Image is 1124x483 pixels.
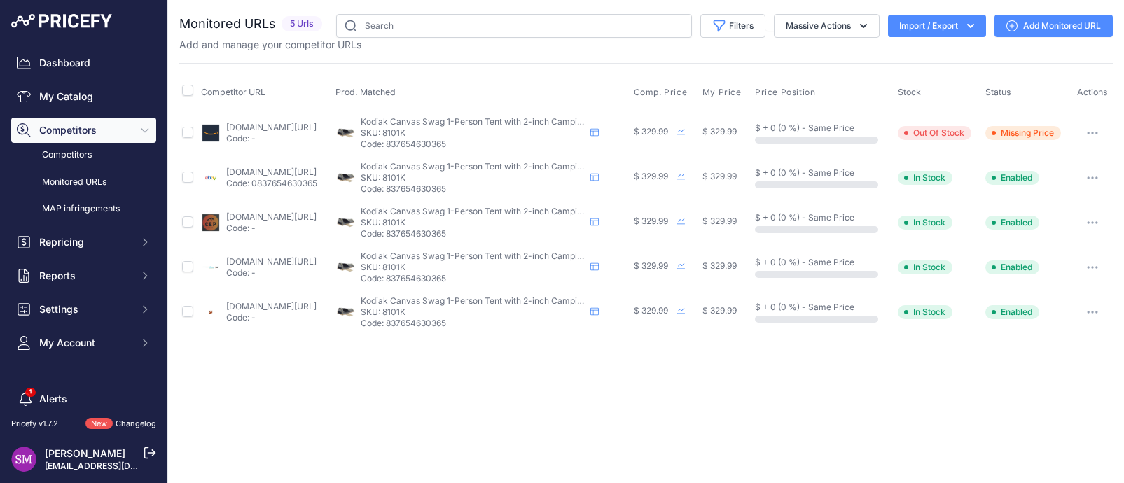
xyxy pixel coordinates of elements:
a: [EMAIL_ADDRESS][DOMAIN_NAME] [45,461,191,471]
p: Code: 837654630365 [361,183,585,195]
button: Reports [11,263,156,288]
a: Dashboard [11,50,156,76]
p: Code: 837654630365 [361,318,585,329]
span: Prod. Matched [335,87,396,97]
span: Repricing [39,235,131,249]
span: Actions [1077,87,1108,97]
p: Code: - [226,223,317,234]
span: $ 329.99 [634,171,668,181]
span: $ + 0 (0 %) - Same Price [755,302,854,312]
p: Add and manage your competitor URLs [179,38,361,52]
span: In Stock [898,260,952,274]
p: SKU: 8101K [361,262,585,273]
span: Enabled [985,260,1039,274]
p: SKU: 8101K [361,172,585,183]
span: $ 329.99 [634,126,668,136]
span: $ 329.99 [634,260,668,271]
a: [DOMAIN_NAME][URL] [226,211,317,222]
span: Out Of Stock [898,126,971,140]
span: Enabled [985,305,1039,319]
button: Massive Actions [774,14,880,38]
span: Stock [898,87,921,97]
p: SKU: 8101K [361,127,585,139]
span: Kodiak Canvas Swag 1-Person Tent with 2-inch Camping Pad [361,295,604,306]
div: Pricefy v1.7.2 [11,418,58,430]
span: $ 329.99 [634,305,668,316]
a: Alerts [11,386,156,412]
span: $ 329.99 [702,305,737,316]
a: [PERSON_NAME] [45,447,125,459]
span: In Stock [898,305,952,319]
span: $ 329.99 [702,171,737,181]
span: Competitors [39,123,131,137]
button: Repricing [11,230,156,255]
a: [DOMAIN_NAME][URL] [226,301,317,311]
span: $ 329.99 [634,216,668,226]
button: My Price [702,87,744,98]
span: Kodiak Canvas Swag 1-Person Tent with 2-inch Camping Pad [361,116,604,127]
a: My Catalog [11,84,156,109]
p: Code: - [226,312,317,323]
span: Reports [39,269,131,283]
span: $ 329.99 [702,260,737,271]
p: Code: 837654630365 [361,139,585,150]
span: Enabled [985,171,1039,185]
span: 5 Urls [282,16,322,32]
button: My Account [11,330,156,356]
span: $ + 0 (0 %) - Same Price [755,257,854,267]
span: Price Position [755,87,815,98]
img: Pricefy Logo [11,14,112,28]
a: [DOMAIN_NAME][URL] [226,256,317,267]
p: SKU: 8101K [361,307,585,318]
span: Status [985,87,1011,97]
a: Add Monitored URL [994,15,1113,37]
span: $ 329.99 [702,126,737,136]
span: New [85,418,113,430]
span: My Price [702,87,742,98]
p: Code: 0837654630365 [226,178,317,189]
p: Code: 837654630365 [361,228,585,239]
span: Kodiak Canvas Swag 1-Person Tent with 2-inch Camping Pad [361,206,604,216]
span: Enabled [985,216,1039,230]
span: In Stock [898,171,952,185]
a: Monitored URLs [11,170,156,195]
button: Filters [700,14,765,38]
span: Kodiak Canvas Swag 1-Person Tent with 2-inch Camping Pad [361,161,604,171]
span: $ 329.99 [702,216,737,226]
span: $ + 0 (0 %) - Same Price [755,122,854,133]
button: Comp. Price [634,87,691,98]
button: Import / Export [888,15,986,37]
span: $ + 0 (0 %) - Same Price [755,212,854,223]
nav: Sidebar [11,50,156,465]
h2: Monitored URLs [179,14,276,34]
p: Code: - [226,267,317,279]
a: Competitors [11,143,156,167]
span: Competitor URL [201,87,265,97]
p: SKU: 8101K [361,217,585,228]
span: Settings [39,302,131,316]
button: Settings [11,297,156,322]
span: Comp. Price [634,87,688,98]
button: Competitors [11,118,156,143]
a: [DOMAIN_NAME][URL] [226,167,317,177]
button: Price Position [755,87,818,98]
p: Code: 837654630365 [361,273,585,284]
input: Search [336,14,692,38]
span: Kodiak Canvas Swag 1-Person Tent with 2-inch Camping Pad [361,251,604,261]
a: MAP infringements [11,197,156,221]
p: Code: - [226,133,317,144]
span: $ + 0 (0 %) - Same Price [755,167,854,178]
span: Missing Price [985,126,1061,140]
span: In Stock [898,216,952,230]
span: My Account [39,336,131,350]
a: Changelog [116,419,156,428]
a: [DOMAIN_NAME][URL] [226,122,317,132]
